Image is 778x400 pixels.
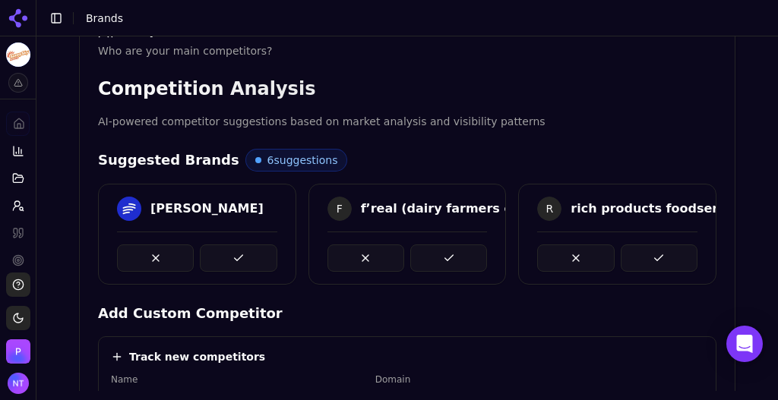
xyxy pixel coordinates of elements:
[117,197,141,221] img: bunn
[6,43,30,67] img: Sunny Sky Products
[6,339,30,364] img: Perrill
[327,197,352,221] span: F
[86,12,123,24] span: Brands
[8,373,29,394] button: Open user button
[537,197,561,221] span: R
[6,339,30,364] button: Open organization switcher
[726,326,763,362] div: Open Intercom Messenger
[98,113,716,131] p: AI-powered competitor suggestions based on market analysis and visibility patterns
[8,373,29,394] img: Nate Tower
[111,373,363,386] label: Name
[150,200,264,218] div: [PERSON_NAME]
[267,153,338,168] span: 6 suggestions
[98,150,239,171] h4: Suggested Brands
[375,373,628,386] label: Domain
[98,43,716,58] div: Who are your main competitors?
[98,77,716,101] h3: Competition Analysis
[129,349,265,364] h4: Track new competitors
[6,43,30,67] button: Current brand: Sunny Sky Products
[86,11,735,26] nav: breadcrumb
[361,200,583,218] div: fʼreal (dairy farmers of america)
[571,200,745,218] div: rich products foodservice
[98,303,716,324] h4: Add Custom Competitor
